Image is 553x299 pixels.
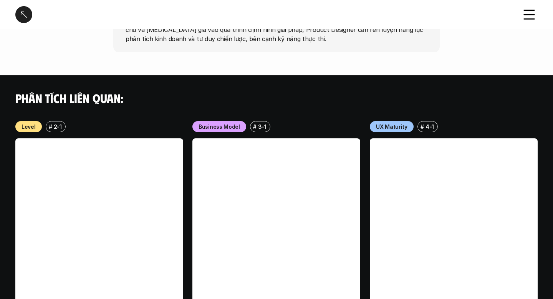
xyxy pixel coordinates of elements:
p: Business Model [199,123,240,131]
p: Level [22,123,36,131]
p: 3-1 [258,123,267,131]
p: 4-1 [426,123,434,131]
h6: # [49,124,52,130]
p: 2-1 [54,123,62,131]
p: Dữ liệu cho thấy triển khai chi tiết vẫn là kỹ năng cốt lõi cần vững chắc. Tuy nhiên, để gia tăng... [126,15,427,43]
p: UX Maturity [376,123,407,131]
h6: # [420,124,424,130]
h4: Phân tích liên quan: [15,91,538,105]
h6: # [253,124,257,130]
